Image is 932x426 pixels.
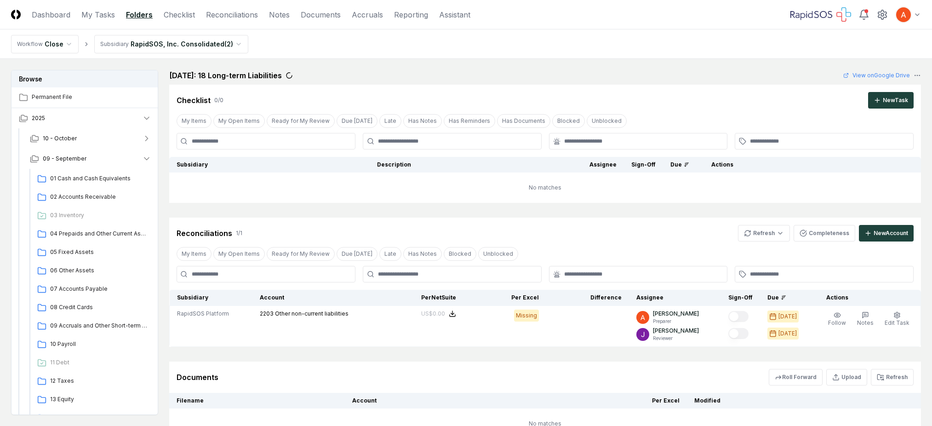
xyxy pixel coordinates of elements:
a: 13 Equity [34,391,151,408]
button: US$0.00 [421,310,456,318]
button: Refresh [871,369,914,386]
a: Permanent File [11,87,159,108]
a: Accruals [352,9,383,20]
span: Notes [857,319,874,326]
a: 08 Credit Cards [34,299,151,316]
a: 06 Other Assets [34,263,151,279]
button: My Open Items [213,247,265,261]
th: Account [345,393,509,409]
button: Completeness [794,225,855,242]
span: 04 Prepaids and Other Current Assets [50,230,148,238]
button: Edit Task [883,310,911,329]
button: Mark complete [728,311,749,322]
a: Reporting [394,9,428,20]
a: 05 Fixed Assets [34,244,151,261]
a: 11 Debt [34,355,151,371]
div: New Account [874,229,908,237]
a: Dashboard [32,9,70,20]
img: ACg8ocK3mdmu6YYpaRl40uhUUGu9oxSxFSb1vbjsnEih2JuwAH1PGA=s96-c [636,311,649,324]
span: 09 - September [43,155,86,163]
button: Has Notes [403,247,442,261]
button: My Items [177,247,212,261]
div: [DATE] [778,312,797,321]
a: Documents [301,9,341,20]
button: 10 - October [23,128,159,149]
span: 11 Debt [50,358,148,367]
a: My Tasks [81,9,115,20]
button: Has Reminders [444,114,495,128]
div: Due [767,294,804,302]
th: Assignee [629,290,721,306]
button: Unblocked [587,114,627,128]
th: Modified [687,393,859,409]
span: RapidSOS Platform [177,310,229,318]
p: [PERSON_NAME] [653,310,699,318]
button: Refresh [738,225,790,242]
button: My Items [177,114,212,128]
button: Late [379,114,401,128]
a: Assistant [439,9,470,20]
div: 0 / 0 [214,96,223,104]
span: 2203 [260,310,274,317]
th: Subsidiary [170,290,252,306]
button: Mark complete [728,328,749,339]
p: Preparer [653,318,699,325]
a: View onGoogle Drive [843,71,910,80]
th: Description [370,157,582,173]
img: ACg8ocK3mdmu6YYpaRl40uhUUGu9oxSxFSb1vbjsnEih2JuwAH1PGA=s96-c [896,7,911,22]
td: No matches [169,173,921,203]
a: 04 Prepaids and Other Current Assets [34,226,151,242]
img: RapidSOS logo [790,7,851,22]
th: Per NetSuite [381,290,463,306]
button: Follow [826,310,848,329]
span: 05 Fixed Assets [50,248,148,256]
button: Upload [826,369,867,386]
span: 06 Other Assets [50,266,148,275]
span: 09 Accruals and Other Short-term Liabilities [50,322,148,330]
a: Folders [126,9,153,20]
a: Notes [269,9,290,20]
a: 07 Accounts Payable [34,281,151,298]
div: Reconciliations [177,228,232,239]
div: Due [670,161,689,169]
div: Workflow [17,40,43,48]
div: Actions [704,161,914,169]
th: Subsidiary [169,157,370,173]
div: Actions [819,294,914,302]
th: Sign-Off [624,157,663,173]
span: Edit Task [885,319,909,326]
h3: Browse [11,70,158,87]
button: My Open Items [213,114,265,128]
div: Documents [177,372,218,383]
button: Unblocked [478,247,518,261]
p: [PERSON_NAME] [653,327,699,335]
button: Blocked [444,247,476,261]
th: Assignee [582,157,624,173]
button: NewTask [868,92,914,109]
h2: [DATE]: 18 Long-term Liabilities [169,70,282,81]
p: Reviewer [653,335,699,342]
th: Per Excel [509,393,687,409]
nav: breadcrumb [11,35,248,53]
button: 2025 [11,108,159,128]
div: Subsidiary [100,40,129,48]
a: 09 Accruals and Other Short-term Liabilities [34,318,151,334]
div: US$0.00 [421,310,445,318]
button: Roll Forward [769,369,823,386]
div: Missing [514,310,539,322]
a: 02 Accounts Receivable [34,189,151,206]
div: Checklist [177,95,211,106]
img: ACg8ocKTC56tjQR6-o9bi8poVV4j_qMfO6M0RniyL9InnBgkmYdNig=s96-c [636,328,649,341]
a: 03 Inventory [34,207,151,224]
div: Account [260,294,373,302]
a: Checklist [164,9,195,20]
button: Ready for My Review [267,114,335,128]
span: Other non-current liabilities [275,310,349,317]
button: Due Today [337,247,377,261]
span: 10 - October [43,134,77,143]
button: Due Today [337,114,377,128]
th: Filename [169,393,345,409]
span: Follow [828,319,846,326]
span: 01 Cash and Cash Equivalents [50,174,148,183]
button: Has Notes [403,114,442,128]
